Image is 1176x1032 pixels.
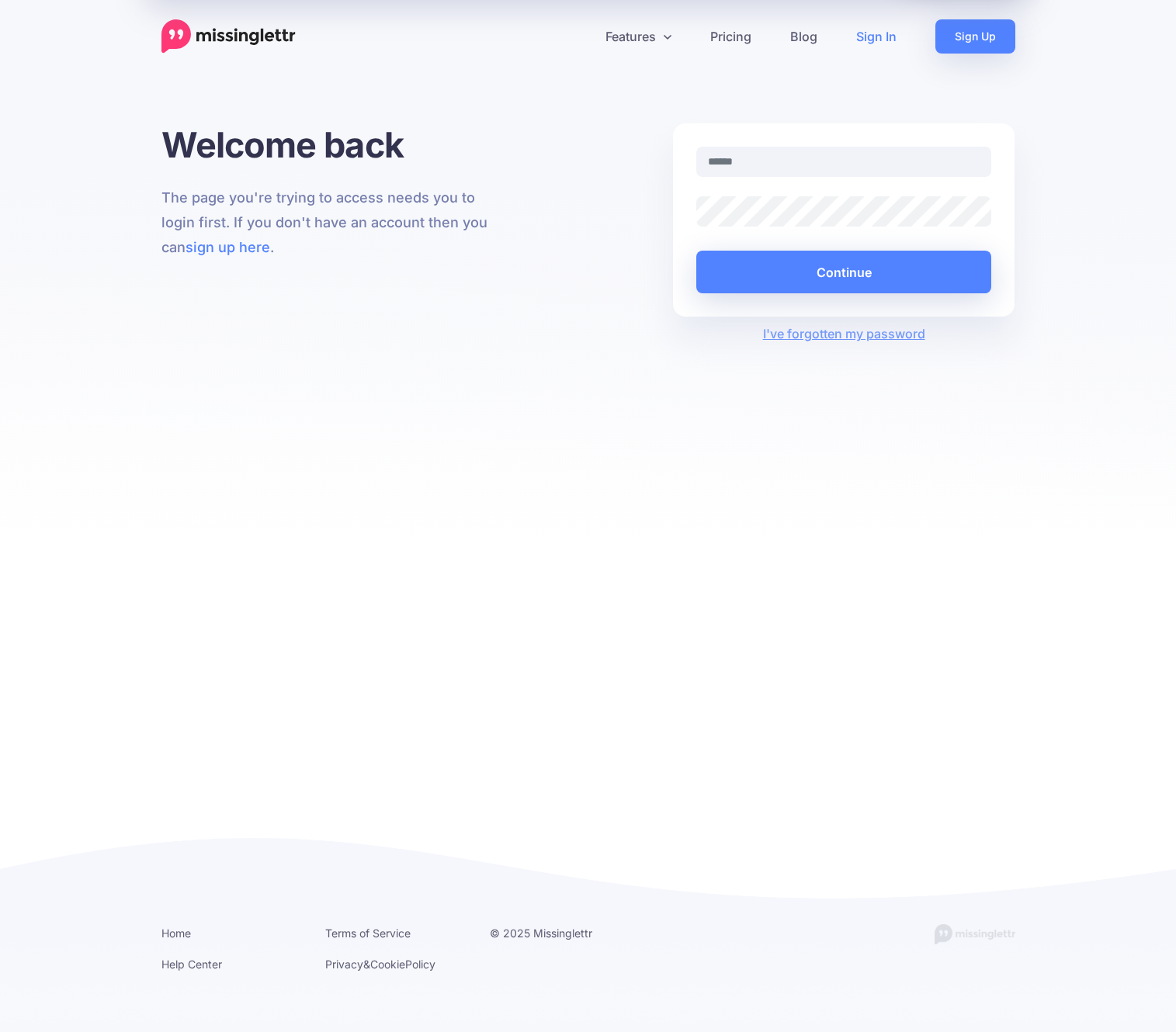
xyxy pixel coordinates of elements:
a: Cookie [370,958,405,971]
a: I've forgotten my password [763,326,925,341]
a: Home [161,926,191,940]
a: Sign In [837,19,916,54]
h1: Welcome back [161,123,504,166]
a: Pricing [691,19,771,54]
a: Blog [771,19,837,54]
button: Continue [696,251,992,293]
a: sign up here [186,239,270,255]
li: © 2025 Missinglettr [490,923,631,943]
a: Sign Up [935,19,1015,54]
li: & Policy [325,954,467,974]
p: The page you're trying to access needs you to login first. If you don't have an account then you ... [161,185,504,260]
a: Privacy [325,958,363,971]
a: Terms of Service [325,926,411,940]
a: Help Center [161,958,222,971]
a: Features [586,19,691,54]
